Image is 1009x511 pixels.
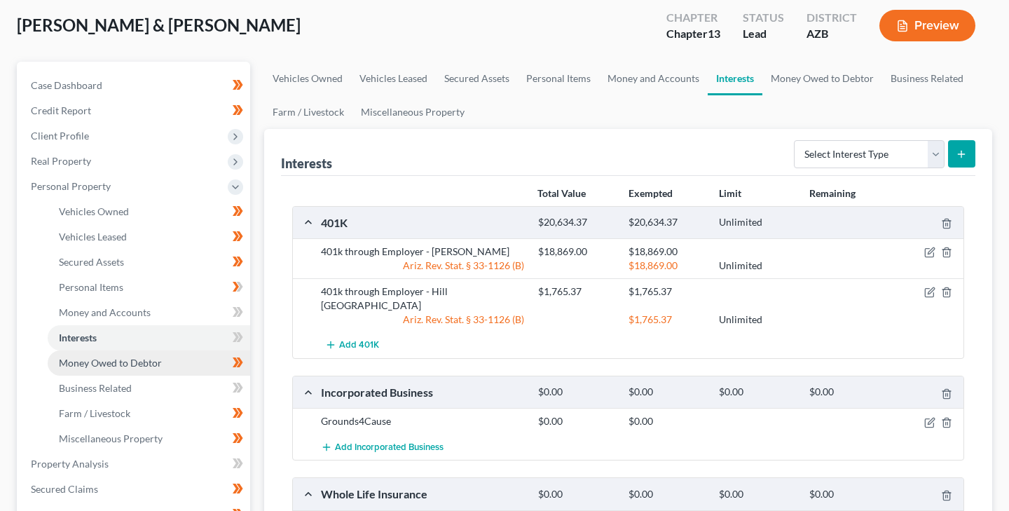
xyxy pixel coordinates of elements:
[531,285,622,299] div: $1,765.37
[314,385,531,400] div: Incorporated Business
[622,259,712,273] div: $18,869.00
[806,10,857,26] div: District
[531,488,622,501] div: $0.00
[622,216,712,229] div: $20,634.37
[59,231,127,243] span: Vehicles Leased
[59,407,130,419] span: Farm / Livestock
[48,325,250,350] a: Interests
[31,180,111,192] span: Personal Property
[436,62,518,95] a: Secured Assets
[48,350,250,376] a: Money Owed to Debtor
[59,357,162,369] span: Money Owed to Debtor
[20,477,250,502] a: Secured Claims
[622,386,712,399] div: $0.00
[712,216,802,229] div: Unlimited
[59,281,123,293] span: Personal Items
[708,27,720,40] span: 13
[743,26,784,42] div: Lead
[31,155,91,167] span: Real Property
[879,10,975,41] button: Preview
[531,414,622,428] div: $0.00
[321,434,444,460] button: Add Incorporated Business
[314,285,531,313] div: 401k through Employer - Hill [GEOGRAPHIC_DATA]
[531,386,622,399] div: $0.00
[264,62,351,95] a: Vehicles Owned
[712,386,802,399] div: $0.00
[531,245,622,259] div: $18,869.00
[712,259,802,273] div: Unlimited
[48,426,250,451] a: Miscellaneous Property
[314,313,531,327] div: Ariz. Rev. Stat. § 33-1126 (B)
[31,104,91,116] span: Credit Report
[48,300,250,325] a: Money and Accounts
[20,451,250,477] a: Property Analysis
[352,95,473,129] a: Miscellaneous Property
[802,488,893,501] div: $0.00
[743,10,784,26] div: Status
[712,313,802,327] div: Unlimited
[59,332,97,343] span: Interests
[622,285,712,299] div: $1,765.37
[59,256,124,268] span: Secured Assets
[806,26,857,42] div: AZB
[17,15,301,35] span: [PERSON_NAME] & [PERSON_NAME]
[666,10,720,26] div: Chapter
[629,187,673,199] strong: Exempted
[31,130,89,142] span: Client Profile
[48,224,250,250] a: Vehicles Leased
[335,442,444,453] span: Add Incorporated Business
[622,245,712,259] div: $18,869.00
[314,259,531,273] div: Ariz. Rev. Stat. § 33-1126 (B)
[48,275,250,300] a: Personal Items
[264,95,352,129] a: Farm / Livestock
[712,488,802,501] div: $0.00
[518,62,599,95] a: Personal Items
[31,483,98,495] span: Secured Claims
[48,250,250,275] a: Secured Assets
[48,199,250,224] a: Vehicles Owned
[31,458,109,470] span: Property Analysis
[622,488,712,501] div: $0.00
[622,313,712,327] div: $1,765.37
[314,215,531,230] div: 401K
[314,486,531,501] div: Whole Life Insurance
[809,187,856,199] strong: Remaining
[31,79,102,91] span: Case Dashboard
[599,62,708,95] a: Money and Accounts
[59,205,129,217] span: Vehicles Owned
[762,62,882,95] a: Money Owed to Debtor
[20,73,250,98] a: Case Dashboard
[59,306,151,318] span: Money and Accounts
[666,26,720,42] div: Chapter
[622,414,712,428] div: $0.00
[48,376,250,401] a: Business Related
[281,155,332,172] div: Interests
[59,382,132,394] span: Business Related
[20,98,250,123] a: Credit Report
[321,332,383,358] button: Add 401K
[531,216,622,229] div: $20,634.37
[708,62,762,95] a: Interests
[351,62,436,95] a: Vehicles Leased
[537,187,586,199] strong: Total Value
[59,432,163,444] span: Miscellaneous Property
[719,187,741,199] strong: Limit
[314,414,531,428] div: Grounds4Cause
[802,386,893,399] div: $0.00
[339,340,379,351] span: Add 401K
[314,245,531,259] div: 401k through Employer - [PERSON_NAME]
[48,401,250,426] a: Farm / Livestock
[882,62,972,95] a: Business Related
